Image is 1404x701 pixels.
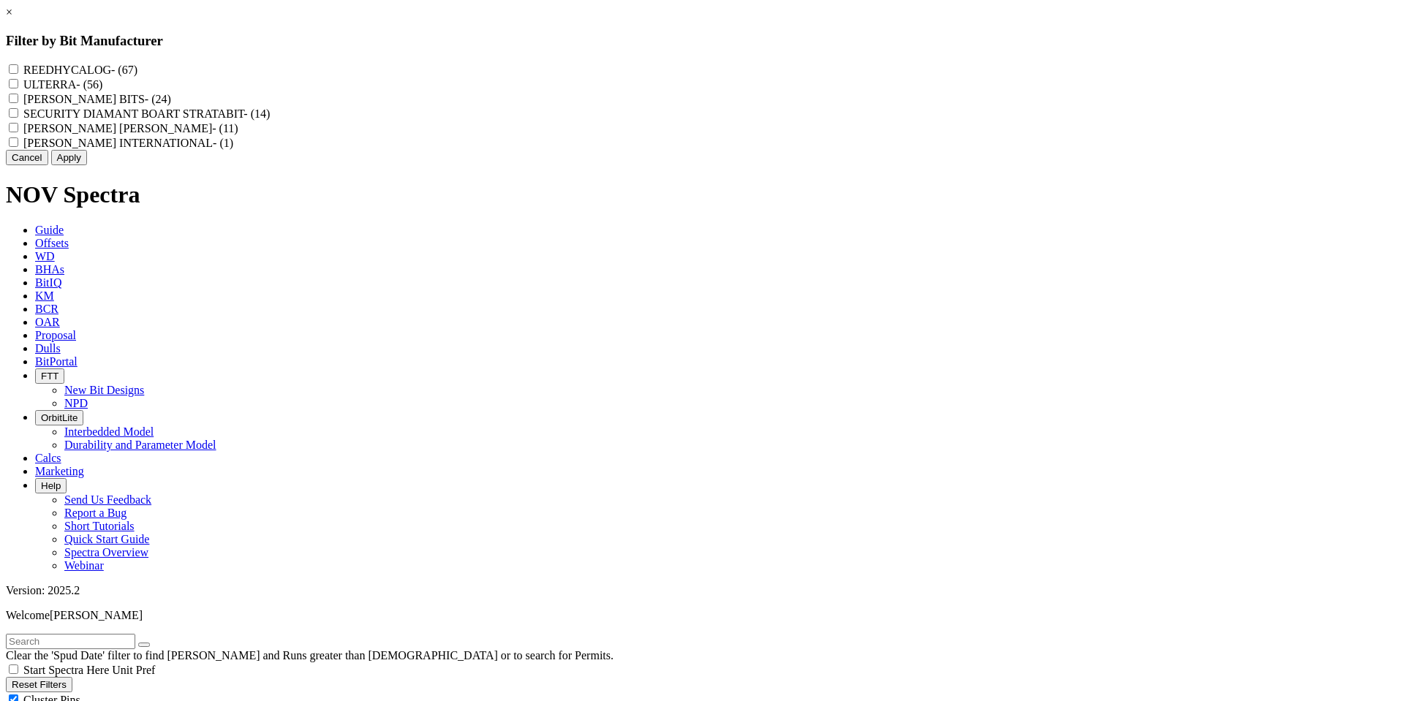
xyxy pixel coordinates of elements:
[76,78,102,91] span: - (56)
[41,412,78,423] span: OrbitLite
[35,452,61,464] span: Calcs
[35,303,58,315] span: BCR
[35,329,76,341] span: Proposal
[64,439,216,451] a: Durability and Parameter Model
[23,137,233,149] label: [PERSON_NAME] INTERNATIONAL
[23,122,238,134] label: [PERSON_NAME] [PERSON_NAME]
[35,355,78,368] span: BitPortal
[6,649,614,662] span: Clear the 'Spud Date' filter to find [PERSON_NAME] and Runs greater than [DEMOGRAPHIC_DATA] or to...
[64,397,88,409] a: NPD
[35,250,55,262] span: WD
[23,64,137,76] label: REEDHYCALOG
[51,150,87,165] button: Apply
[64,493,151,506] a: Send Us Feedback
[6,150,48,165] button: Cancel
[6,181,1398,208] h1: NOV Spectra
[35,276,61,289] span: BitIQ
[64,384,144,396] a: New Bit Designs
[35,342,61,355] span: Dulls
[213,137,233,149] span: - (1)
[35,289,54,302] span: KM
[23,664,109,676] span: Start Spectra Here
[64,425,154,438] a: Interbedded Model
[145,93,171,105] span: - (24)
[41,480,61,491] span: Help
[35,263,64,276] span: BHAs
[112,664,155,676] span: Unit Pref
[23,93,171,105] label: [PERSON_NAME] BITS
[6,584,1398,597] div: Version: 2025.2
[50,609,143,621] span: [PERSON_NAME]
[111,64,137,76] span: - (67)
[23,107,270,120] label: SECURITY DIAMANT BOART STRATABIT
[64,507,127,519] a: Report a Bug
[6,6,12,18] a: ×
[41,371,58,382] span: FTT
[6,33,1398,49] h3: Filter by Bit Manufacturer
[64,533,149,545] a: Quick Start Guide
[35,316,60,328] span: OAR
[23,78,102,91] label: ULTERRA
[35,237,69,249] span: Offsets
[6,634,135,649] input: Search
[244,107,270,120] span: - (14)
[6,609,1398,622] p: Welcome
[212,122,238,134] span: - (11)
[64,546,148,558] a: Spectra Overview
[64,520,135,532] a: Short Tutorials
[64,559,104,572] a: Webinar
[35,465,84,477] span: Marketing
[35,224,64,236] span: Guide
[6,677,72,692] button: Reset Filters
